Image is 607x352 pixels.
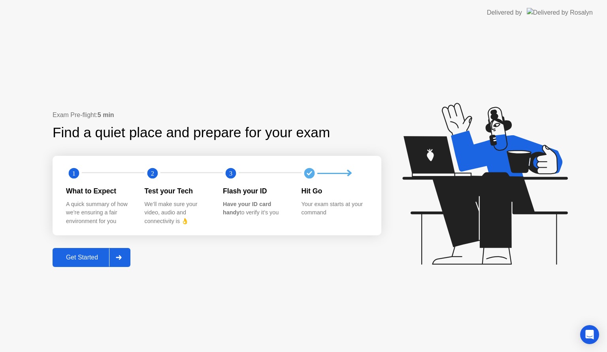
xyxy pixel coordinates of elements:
div: Exam Pre-flight: [53,110,381,120]
div: Get Started [55,254,109,261]
div: Hit Go [302,186,368,196]
b: Have your ID card handy [223,201,271,216]
div: Your exam starts at your command [302,200,368,217]
text: 2 [151,170,154,177]
b: 5 min [98,112,114,118]
div: Delivered by [487,8,522,17]
img: Delivered by Rosalyn [527,8,593,17]
div: We’ll make sure your video, audio and connectivity is 👌 [145,200,211,226]
div: Open Intercom Messenger [580,325,599,344]
text: 1 [72,170,75,177]
div: Test your Tech [145,186,211,196]
button: Get Started [53,248,130,267]
div: A quick summary of how we’re ensuring a fair environment for you [66,200,132,226]
div: What to Expect [66,186,132,196]
div: to verify it’s you [223,200,289,217]
div: Find a quiet place and prepare for your exam [53,122,331,143]
div: Flash your ID [223,186,289,196]
text: 3 [229,170,232,177]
